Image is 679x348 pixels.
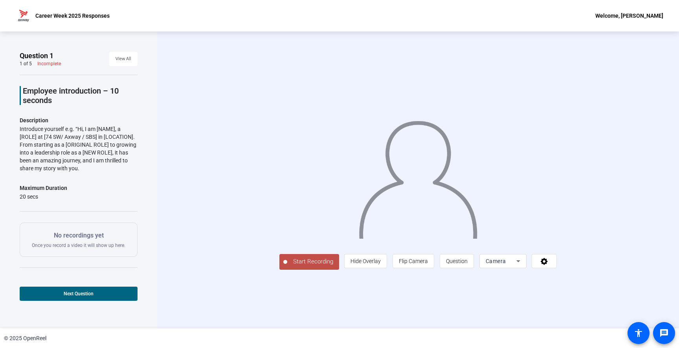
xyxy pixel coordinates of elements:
[20,193,67,201] div: 20 secs
[279,254,339,270] button: Start Recording
[440,254,474,268] button: Question
[399,258,428,264] span: Flip Camera
[595,11,663,20] div: Welcome, [PERSON_NAME]
[20,287,138,301] button: Next Question
[16,8,31,24] img: OpenReel logo
[659,328,669,338] mat-icon: message
[37,61,61,67] div: Incomplete
[20,116,138,125] p: Description
[23,86,138,105] p: Employee introduction – 10 seconds
[32,231,125,240] p: No recordings yet
[486,258,506,264] span: Camera
[351,258,381,264] span: Hide Overlay
[64,291,94,296] span: Next Question
[20,125,138,172] div: Introduce yourself e.g. “Hi, I am [NAME], a [ROLE] at [74 SW/ Axway / SBS] in [LOCATION]. From st...
[20,61,32,67] div: 1 of 5
[20,183,67,193] div: Maximum Duration
[358,114,478,239] img: overlay
[32,231,125,249] div: Once you record a video it will show up here.
[35,11,110,20] p: Career Week 2025 Responses
[109,52,138,66] button: View All
[287,257,339,266] span: Start Recording
[4,334,46,342] div: © 2025 OpenReel
[393,254,434,268] button: Flip Camera
[634,328,643,338] mat-icon: accessibility
[446,258,468,264] span: Question
[344,254,387,268] button: Hide Overlay
[116,53,131,65] span: View All
[20,51,53,61] span: Question 1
